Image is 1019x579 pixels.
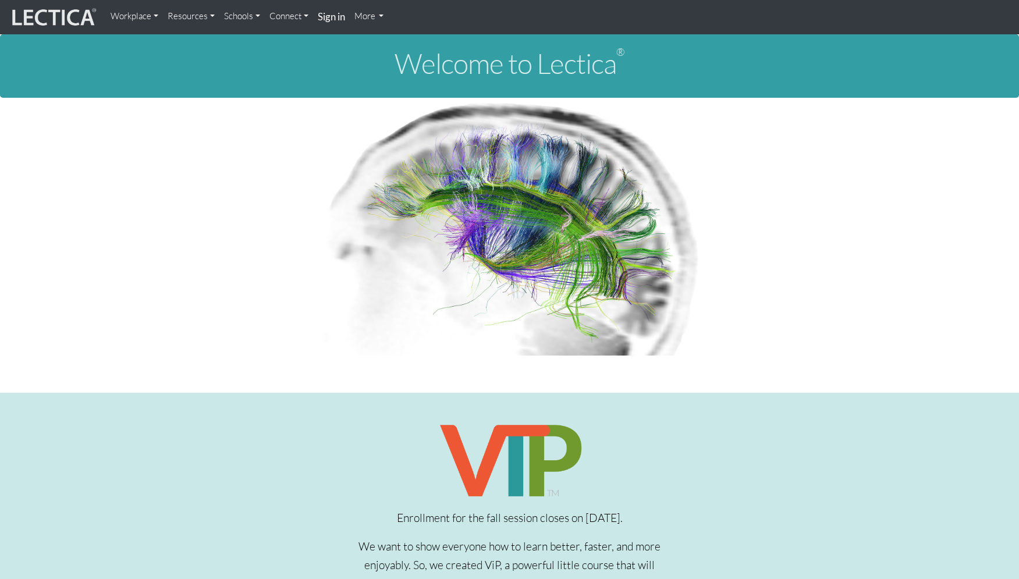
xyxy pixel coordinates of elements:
[265,5,313,28] a: Connect
[313,5,350,30] a: Sign in
[9,48,1010,79] h1: Welcome to Lectica
[106,5,163,28] a: Workplace
[355,509,665,528] p: Enrollment for the fall session closes on [DATE].
[350,5,389,28] a: More
[318,10,345,23] strong: Sign in
[219,5,265,28] a: Schools
[316,98,704,356] img: Human Connectome Project Image
[9,6,97,29] img: lecticalive
[163,5,219,28] a: Resources
[616,45,624,58] sup: ®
